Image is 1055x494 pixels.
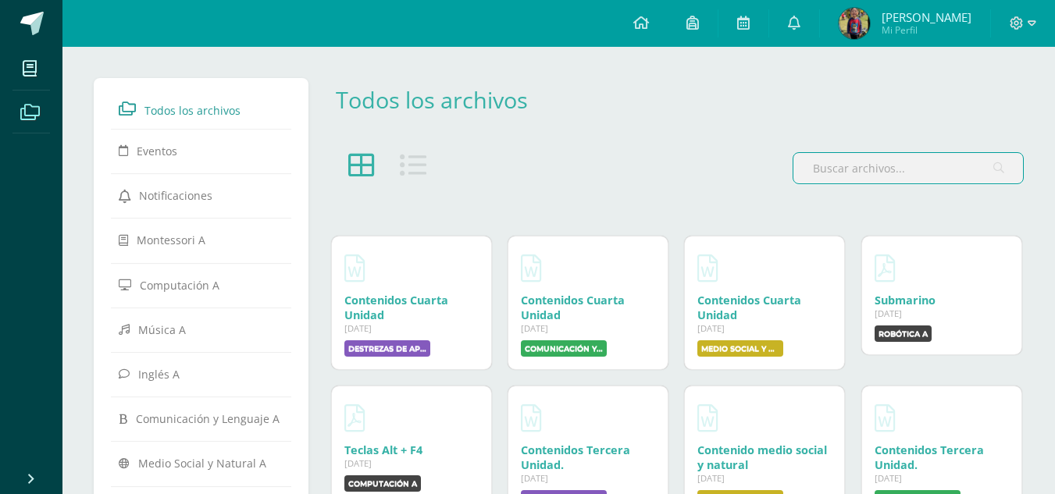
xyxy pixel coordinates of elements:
[521,442,655,472] div: Descargar Contenidos Tercera Unidad..docx
[136,411,280,426] span: Comunicación y Lenguaje A
[344,293,448,322] a: Contenidos Cuarta Unidad
[336,84,551,115] div: Todos los archivos
[521,322,655,334] div: [DATE]
[521,442,630,472] a: Contenidos Tercera Unidad.
[697,293,801,322] a: Contenidos Cuarta Unidad
[521,293,625,322] a: Contenidos Cuarta Unidad
[697,293,832,322] div: Descargar Contenidos Cuarta Unidad.docx
[119,360,283,388] a: Inglés A
[875,307,1009,319] div: [DATE]
[344,322,479,334] div: [DATE]
[138,367,180,382] span: Inglés A
[875,442,1009,472] div: Descargar Contenidos Tercera Unidad..docx
[119,181,283,209] a: Notificaciones
[697,442,832,472] div: Descargar Contenido medio social y natural.docx
[119,226,283,254] a: Montessori A
[839,8,870,39] img: 54661874512d3b352df62aa2c84c13fc.png
[521,293,655,322] div: Descargar Contenidos Cuarta Unidad.docx
[875,325,932,342] label: Robótica A
[697,399,718,436] a: Descargar Contenido medio social y natural.docx
[344,457,479,469] div: [DATE]
[521,399,541,436] a: Descargar Contenidos Tercera Unidad..docx
[697,322,832,334] div: [DATE]
[344,442,422,457] a: Teclas Alt + F4
[697,472,832,484] div: [DATE]
[521,340,607,357] label: Comunicación y Lenguaje A
[697,249,718,286] a: Descargar Contenidos Cuarta Unidad.docx
[138,322,186,337] span: Música A
[140,277,219,292] span: Computación A
[137,144,177,158] span: Eventos
[882,9,971,25] span: [PERSON_NAME]
[344,442,479,457] div: Descargar Teclas Alt + F4.pdf
[336,84,528,115] a: Todos los archivos
[875,293,936,307] a: Submarino
[344,475,421,492] label: Computación A
[119,137,283,165] a: Eventos
[697,442,827,472] a: Contenido medio social y natural
[119,315,283,343] a: Música A
[119,271,283,299] a: Computación A
[521,249,541,286] a: Descargar Contenidos Cuarta Unidad.docx
[875,293,1009,307] div: Descargar Submarino.pdf
[344,249,365,286] a: Descargar Contenidos Cuarta Unidad.docx
[119,94,283,123] a: Todos los archivos
[875,442,984,472] a: Contenidos Tercera Unidad.
[119,404,283,432] a: Comunicación y Lenguaje A
[875,472,1009,484] div: [DATE]
[875,249,895,286] a: Descargar Submarino.pdf
[119,449,283,477] a: Medio Social y Natural A
[138,456,266,471] span: Medio Social y Natural A
[344,293,479,322] div: Descargar Contenidos Cuarta Unidad.docx
[521,472,655,484] div: [DATE]
[882,23,971,37] span: Mi Perfil
[139,188,212,203] span: Notificaciones
[137,233,205,247] span: Montessori A
[344,399,365,436] a: Descargar Teclas Alt + F4.pdf
[793,153,1023,183] input: Buscar archivos...
[875,399,895,436] a: Descargar Contenidos Tercera Unidad..docx
[697,340,783,357] label: Medio Social y Natural A
[344,340,430,357] label: Destrezas de aprendizaje A
[144,103,241,118] span: Todos los archivos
